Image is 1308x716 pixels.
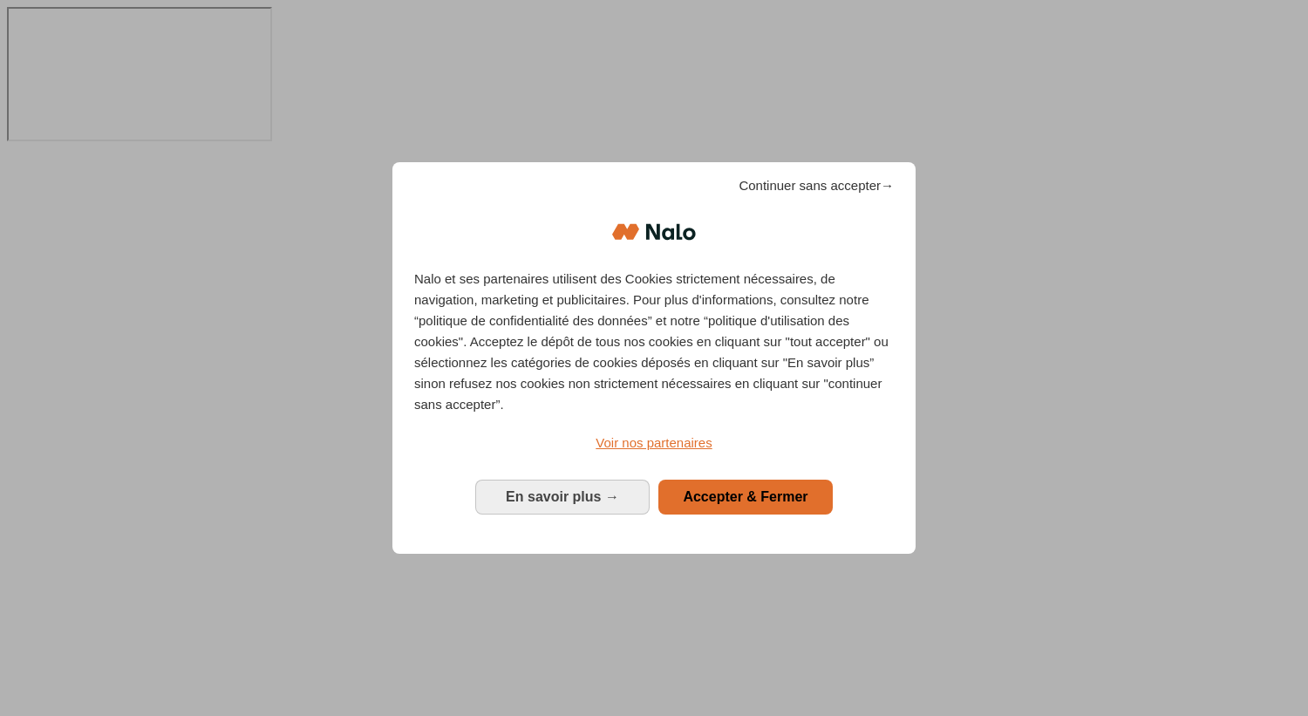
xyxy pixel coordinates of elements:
p: Nalo et ses partenaires utilisent des Cookies strictement nécessaires, de navigation, marketing e... [414,269,894,415]
div: Bienvenue chez Nalo Gestion du consentement [392,162,916,554]
span: Accepter & Fermer [683,489,807,504]
button: Accepter & Fermer: Accepter notre traitement des données et fermer [658,480,833,515]
span: En savoir plus → [506,489,619,504]
button: En savoir plus: Configurer vos consentements [475,480,650,515]
a: Voir nos partenaires [414,433,894,453]
img: Logo [612,206,696,258]
span: Voir nos partenaires [596,435,712,450]
span: Continuer sans accepter→ [739,175,894,196]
